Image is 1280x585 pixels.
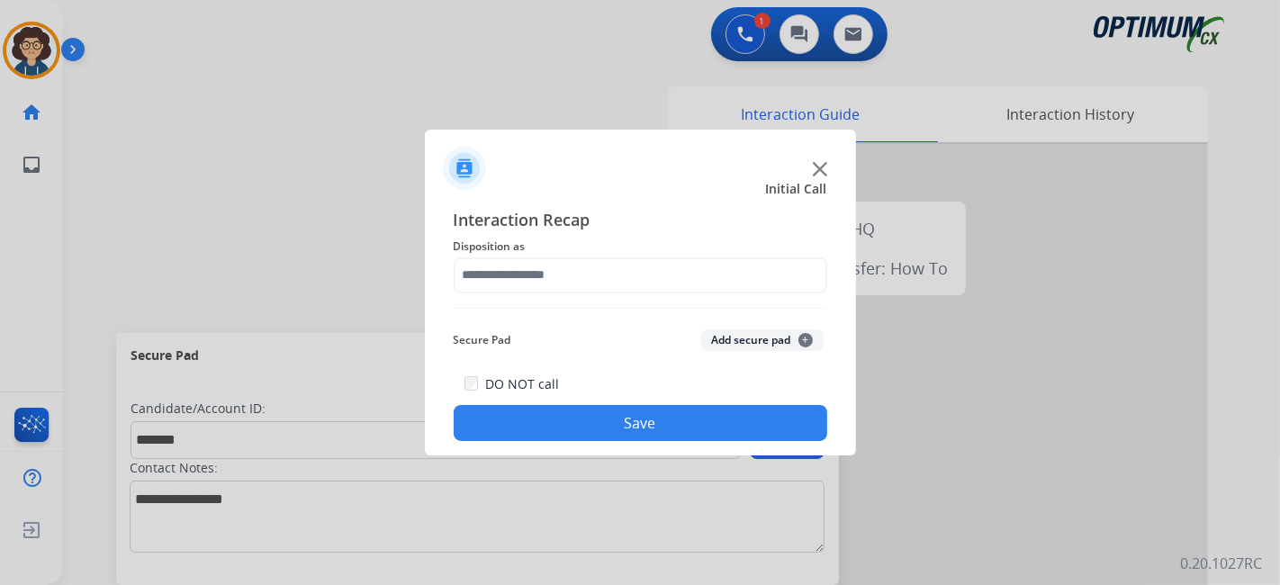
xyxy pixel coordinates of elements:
[485,375,559,393] label: DO NOT call
[454,207,827,236] span: Interaction Recap
[454,405,827,441] button: Save
[701,329,824,351] button: Add secure pad+
[443,147,486,190] img: contactIcon
[798,333,813,347] span: +
[454,329,511,351] span: Secure Pad
[1180,553,1262,574] p: 0.20.1027RC
[454,236,827,257] span: Disposition as
[766,180,827,198] span: Initial Call
[454,308,827,309] img: contact-recap-line.svg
